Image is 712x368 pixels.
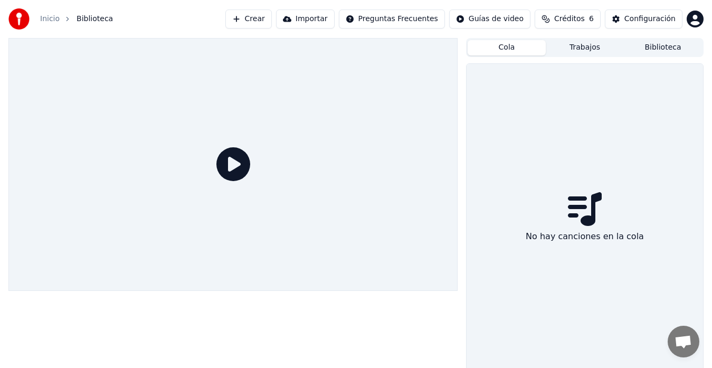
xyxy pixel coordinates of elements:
[605,10,682,29] button: Configuración
[468,40,546,55] button: Cola
[225,10,272,29] button: Crear
[276,10,335,29] button: Importar
[624,14,676,24] div: Configuración
[554,14,585,24] span: Créditos
[589,14,594,24] span: 6
[521,226,648,247] div: No hay canciones en la cola
[535,10,601,29] button: Créditos6
[624,40,702,55] button: Biblioteca
[339,10,445,29] button: Preguntas Frecuentes
[546,40,624,55] button: Trabajos
[77,14,113,24] span: Biblioteca
[40,14,113,24] nav: breadcrumb
[449,10,530,29] button: Guías de video
[8,8,30,30] img: youka
[40,14,60,24] a: Inicio
[668,326,699,357] a: Chat abierto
